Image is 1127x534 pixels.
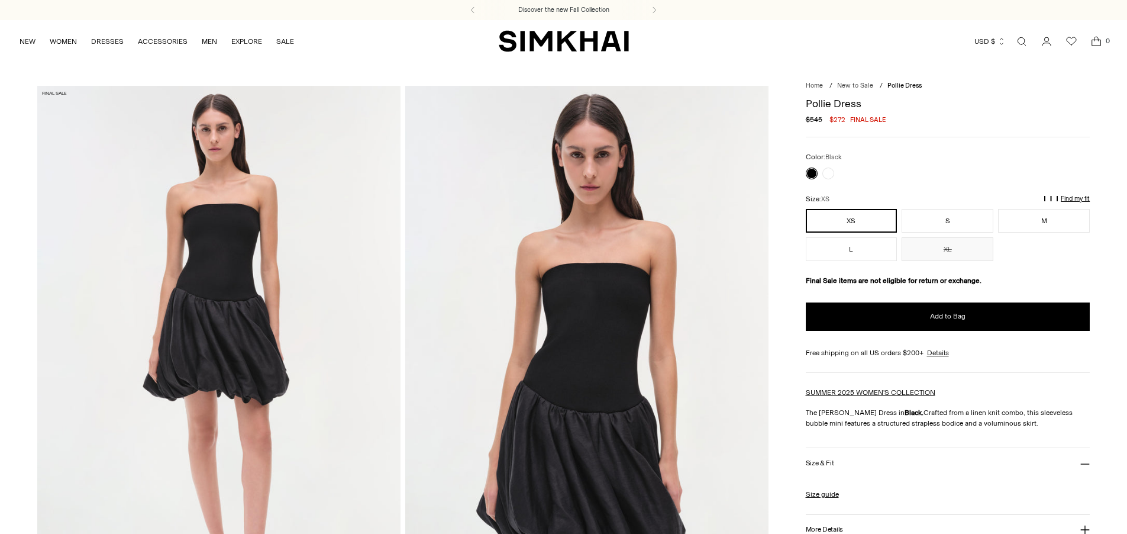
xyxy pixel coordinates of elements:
a: NEW [20,28,35,54]
span: Add to Bag [930,311,965,321]
a: Open search modal [1010,30,1034,53]
a: EXPLORE [231,28,262,54]
a: New to Sale [837,82,873,89]
a: Discover the new Fall Collection [518,5,609,15]
div: / [880,81,883,91]
a: DRESSES [91,28,124,54]
label: Color: [806,152,842,163]
span: 0 [1102,36,1113,46]
a: Go to the account page [1035,30,1058,53]
a: Home [806,82,823,89]
button: XL [902,237,993,261]
a: Details [927,348,949,358]
button: S [902,209,993,233]
button: Size & Fit [806,448,1090,478]
h3: More Details [806,526,843,533]
a: Size guide [806,489,839,500]
button: XS [806,209,897,233]
s: $545 [806,114,822,125]
p: The [PERSON_NAME] Dress in Crafted from a linen knit combo, this sleeveless bubble mini features ... [806,407,1090,429]
a: SUMMER 2025 WOMEN'S COLLECTION [806,388,935,397]
button: M [998,209,1090,233]
a: WOMEN [50,28,77,54]
a: Wishlist [1060,30,1083,53]
span: XS [821,195,829,203]
span: Pollie Dress [887,82,922,89]
span: $272 [829,114,845,125]
span: Black [825,153,842,161]
div: Free shipping on all US orders $200+ [806,348,1090,358]
strong: Black. [905,408,923,417]
div: / [829,81,832,91]
button: USD $ [974,28,1006,54]
button: Add to Bag [806,303,1090,331]
label: Size: [806,194,829,205]
button: L [806,237,897,261]
nav: breadcrumbs [806,81,1090,91]
h3: Size & Fit [806,459,834,467]
a: Open cart modal [1084,30,1108,53]
a: ACCESSORIES [138,28,188,54]
strong: Final Sale items are not eligible for return or exchange. [806,276,981,285]
a: SIMKHAI [499,30,629,53]
a: SALE [276,28,294,54]
a: MEN [202,28,217,54]
h1: Pollie Dress [806,98,1090,109]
